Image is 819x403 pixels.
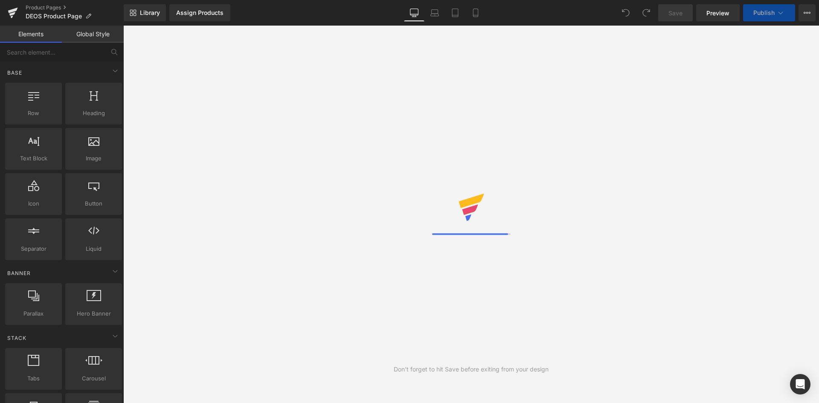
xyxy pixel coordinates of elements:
span: Base [6,69,23,77]
span: Row [8,109,59,118]
span: Separator [8,244,59,253]
span: Text Block [8,154,59,163]
span: Parallax [8,309,59,318]
span: Library [140,9,160,17]
span: Hero Banner [68,309,119,318]
a: Preview [696,4,740,21]
a: Desktop [404,4,424,21]
span: Icon [8,199,59,208]
a: Mobile [465,4,486,21]
a: Laptop [424,4,445,21]
span: DEOS Product Page [26,13,82,20]
button: More [799,4,816,21]
span: Tabs [8,374,59,383]
span: Save [668,9,682,17]
span: Banner [6,269,32,277]
span: Stack [6,334,27,342]
span: Liquid [68,244,119,253]
a: Global Style [62,26,124,43]
div: Assign Products [176,9,224,16]
span: Preview [706,9,729,17]
div: Open Intercom Messenger [790,374,810,394]
div: Don't forget to hit Save before exiting from your design [394,365,549,374]
span: Carousel [68,374,119,383]
span: Button [68,199,119,208]
button: Redo [638,4,655,21]
span: Heading [68,109,119,118]
span: Image [68,154,119,163]
a: Tablet [445,4,465,21]
span: Publish [753,9,775,16]
a: Product Pages [26,4,124,11]
button: Publish [743,4,795,21]
a: New Library [124,4,166,21]
button: Undo [617,4,634,21]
